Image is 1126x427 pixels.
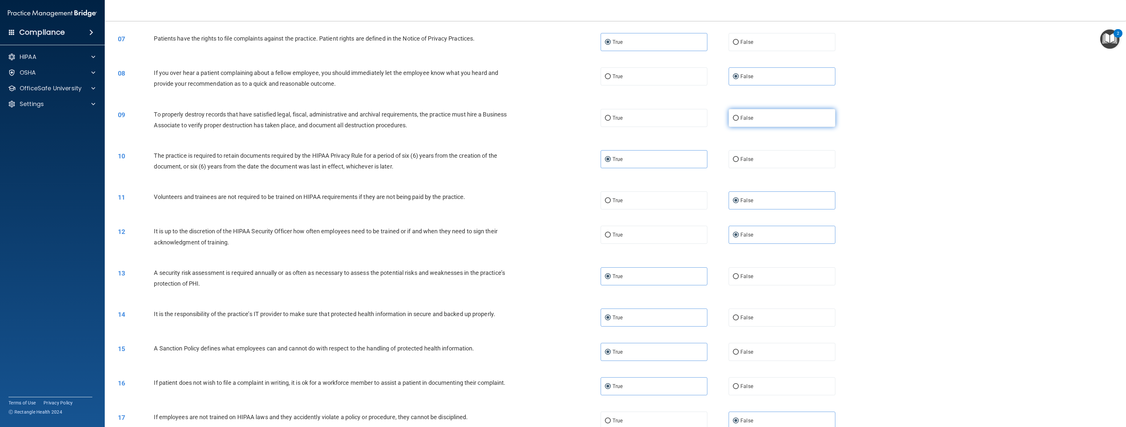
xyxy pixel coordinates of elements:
span: False [740,273,753,279]
span: 10 [118,152,125,160]
input: False [733,116,739,121]
span: Ⓒ Rectangle Health 2024 [9,409,62,415]
span: True [612,156,623,162]
p: Settings [20,100,44,108]
input: False [733,274,739,279]
span: Patients have the rights to file complaints against the practice. Patient rights are defined in t... [154,35,475,42]
a: Terms of Use [9,400,36,406]
input: True [605,274,611,279]
span: True [612,73,623,80]
a: HIPAA [8,53,95,61]
span: Volunteers and trainees are not required to be trained on HIPAA requirements if they are not bein... [154,193,465,200]
span: True [612,418,623,424]
span: The practice is required to retain documents required by the HIPAA Privacy Rule for a period of s... [154,152,497,170]
div: 2 [1117,33,1119,42]
span: 17 [118,414,125,421]
input: True [605,198,611,203]
input: False [733,350,739,355]
span: True [612,314,623,321]
span: 13 [118,269,125,277]
span: True [612,197,623,204]
span: It is the responsibility of the practice’s IT provider to make sure that protected health informa... [154,311,495,317]
input: True [605,40,611,45]
input: False [733,74,739,79]
span: 09 [118,111,125,119]
span: A security risk assessment is required annually or as often as necessary to assess the potential ... [154,269,505,287]
span: 07 [118,35,125,43]
input: False [733,157,739,162]
input: False [733,315,739,320]
span: 11 [118,193,125,201]
input: False [733,384,739,389]
span: False [740,383,753,389]
span: True [612,39,623,45]
input: False [733,233,739,238]
span: 12 [118,228,125,236]
span: False [740,39,753,45]
span: 08 [118,69,125,77]
a: Settings [8,100,95,108]
input: True [605,418,611,423]
span: If patient does not wish to file a complaint in writing, it is ok for a workforce member to assis... [154,379,505,386]
span: False [740,197,753,204]
p: OfficeSafe University [20,84,82,92]
span: False [740,418,753,424]
span: False [740,349,753,355]
span: True [612,273,623,279]
input: True [605,157,611,162]
h4: Compliance [19,28,65,37]
span: To properly destroy records that have satisfied legal, fiscal, administrative and archival requir... [154,111,507,129]
span: True [612,232,623,238]
input: False [733,40,739,45]
span: True [612,383,623,389]
span: A Sanction Policy defines what employees can and cannot do with respect to the handling of protec... [154,345,474,352]
span: 14 [118,311,125,318]
input: True [605,315,611,320]
input: True [605,74,611,79]
a: OfficeSafe University [8,84,95,92]
span: It is up to the discretion of the HIPAA Security Officer how often employees need to be trained o... [154,228,497,245]
input: False [733,418,739,423]
span: If employees are not trained on HIPAA laws and they accidently violate a policy or procedure, the... [154,414,468,420]
a: Privacy Policy [44,400,73,406]
button: Open Resource Center, 2 new notifications [1100,29,1119,49]
span: 16 [118,379,125,387]
span: False [740,314,753,321]
p: HIPAA [20,53,36,61]
span: False [740,115,753,121]
span: False [740,73,753,80]
span: True [612,349,623,355]
input: True [605,350,611,355]
span: False [740,156,753,162]
input: True [605,116,611,121]
span: If you over hear a patient complaining about a fellow employee, you should immediately let the em... [154,69,498,87]
a: OSHA [8,69,95,77]
input: True [605,233,611,238]
input: True [605,384,611,389]
span: True [612,115,623,121]
img: PMB logo [8,7,97,20]
input: False [733,198,739,203]
span: 15 [118,345,125,353]
span: False [740,232,753,238]
p: OSHA [20,69,36,77]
